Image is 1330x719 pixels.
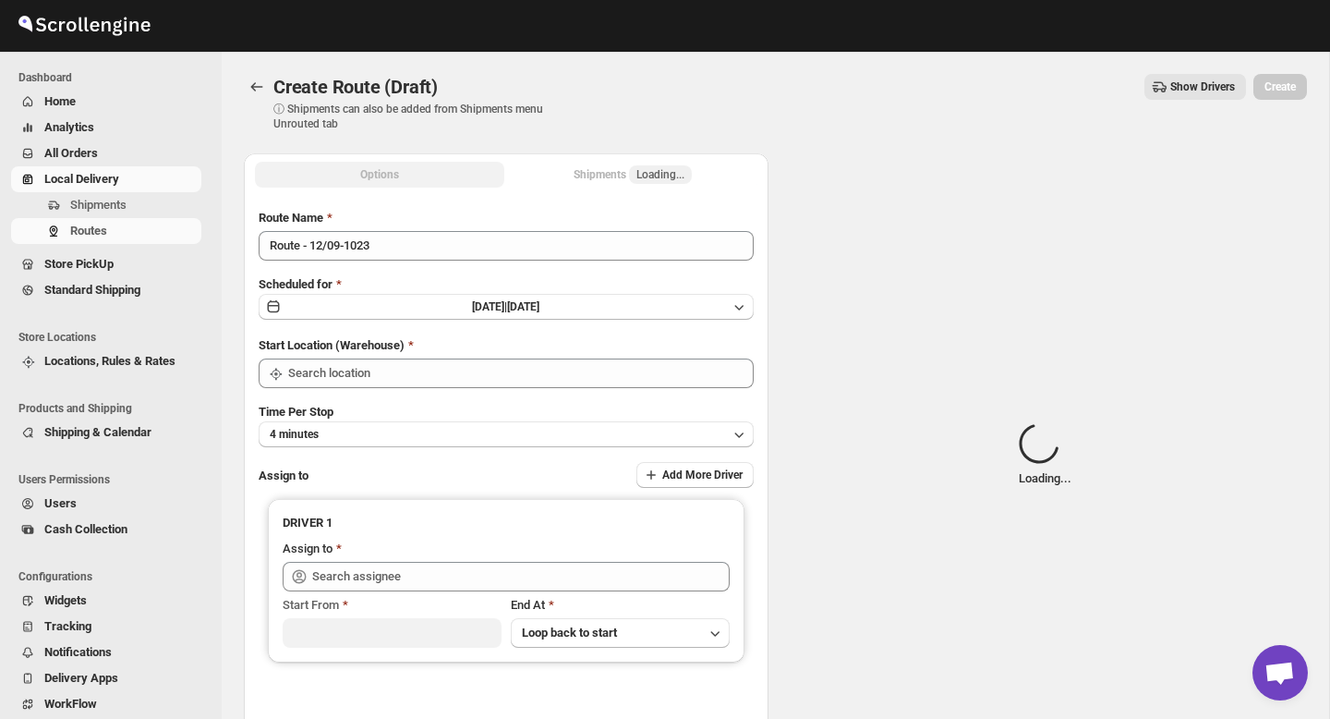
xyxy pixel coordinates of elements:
span: Shipments [70,198,127,212]
span: Route Name [259,211,323,225]
p: ⓘ Shipments can also be added from Shipments menu Unrouted tab [273,102,564,131]
span: Shipping & Calendar [44,425,151,439]
button: Tracking [11,614,201,640]
button: Widgets [11,588,201,614]
button: Shipments [11,192,201,218]
span: Add More Driver [662,468,743,482]
span: Analytics [44,120,94,134]
button: WorkFlow [11,691,201,717]
button: All Route Options [255,162,504,188]
span: Show Drivers [1170,79,1235,94]
button: Add More Driver [636,462,754,488]
span: Standard Shipping [44,283,140,297]
button: Analytics [11,115,201,140]
button: Selected Shipments [508,162,757,188]
input: Search location [288,359,754,388]
div: Loading... [1019,423,1071,488]
button: Locations, Rules & Rates [11,348,201,374]
input: Eg: Bengaluru Route [259,231,754,261]
div: End At [511,596,730,615]
span: Time Per Stop [259,405,333,419]
div: Open chat [1252,645,1308,701]
span: Users Permissions [18,472,209,487]
span: 4 minutes [270,427,319,442]
button: Notifications [11,640,201,665]
span: Store Locations [18,330,209,345]
span: [DATE] [507,300,539,313]
button: Show Drivers [1144,74,1246,100]
button: [DATE]|[DATE] [259,294,754,320]
button: All Orders [11,140,201,166]
button: Users [11,491,201,517]
button: Home [11,89,201,115]
span: Delivery Apps [44,671,118,685]
span: All Orders [44,146,98,160]
span: Notifications [44,645,112,659]
div: Assign to [283,540,332,558]
span: Assign to [259,469,308,482]
span: Routes [70,224,107,238]
span: Loop back to start [522,626,617,640]
span: Scheduled for [259,277,332,291]
span: Products and Shipping [18,401,209,416]
button: Routes [244,74,270,100]
span: Configurations [18,569,209,584]
button: Loop back to start [511,618,730,648]
span: [DATE] | [472,300,507,313]
span: Dashboard [18,70,209,85]
span: Store PickUp [44,257,114,271]
span: Locations, Rules & Rates [44,354,175,368]
span: Local Delivery [44,172,119,186]
span: Loading... [636,167,684,182]
span: Home [44,94,76,108]
button: Shipping & Calendar [11,420,201,445]
button: Delivery Apps [11,665,201,691]
button: 4 minutes [259,421,754,447]
span: Options [360,167,399,182]
div: Shipments [574,165,692,184]
button: Routes [11,218,201,244]
button: Cash Collection [11,517,201,542]
h3: DRIVER 1 [283,514,730,532]
span: Widgets [44,593,87,607]
span: Start From [283,598,339,612]
span: Start Location (Warehouse) [259,338,405,352]
span: Cash Collection [44,522,127,536]
span: Users [44,496,77,510]
span: Tracking [44,619,91,633]
span: Create Route (Draft) [273,76,438,98]
span: WorkFlow [44,697,97,711]
input: Search assignee [312,562,730,591]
